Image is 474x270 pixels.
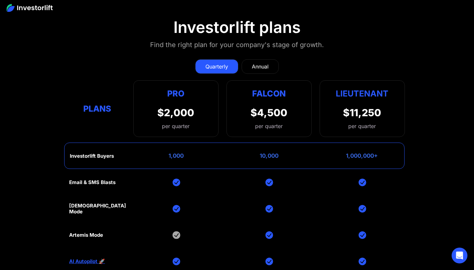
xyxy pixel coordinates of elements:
div: 1,000,000+ [346,152,378,159]
div: Investorlift plans [173,18,301,37]
div: Open Intercom Messenger [452,248,467,263]
div: 1,000 [169,152,184,159]
div: [DEMOGRAPHIC_DATA] Mode [69,203,126,215]
div: Find the right plan for your company's stage of growth. [150,40,324,50]
div: $2,000 [157,107,194,119]
strong: Lieutenant [336,89,388,98]
div: per quarter [255,122,283,130]
div: Annual [252,63,269,70]
div: per quarter [157,122,194,130]
div: Falcon [252,87,286,100]
div: Plans [69,102,125,115]
div: Quarterly [205,63,228,70]
div: $4,500 [250,107,287,119]
div: Pro [157,87,194,100]
div: Investorlift Buyers [70,153,114,159]
div: $11,250 [343,107,381,119]
div: Email & SMS Blasts [69,179,116,185]
div: Artemis Mode [69,232,103,238]
a: AI Autopilot 🚀 [69,258,105,264]
div: per quarter [348,122,376,130]
div: 10,000 [260,152,278,159]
